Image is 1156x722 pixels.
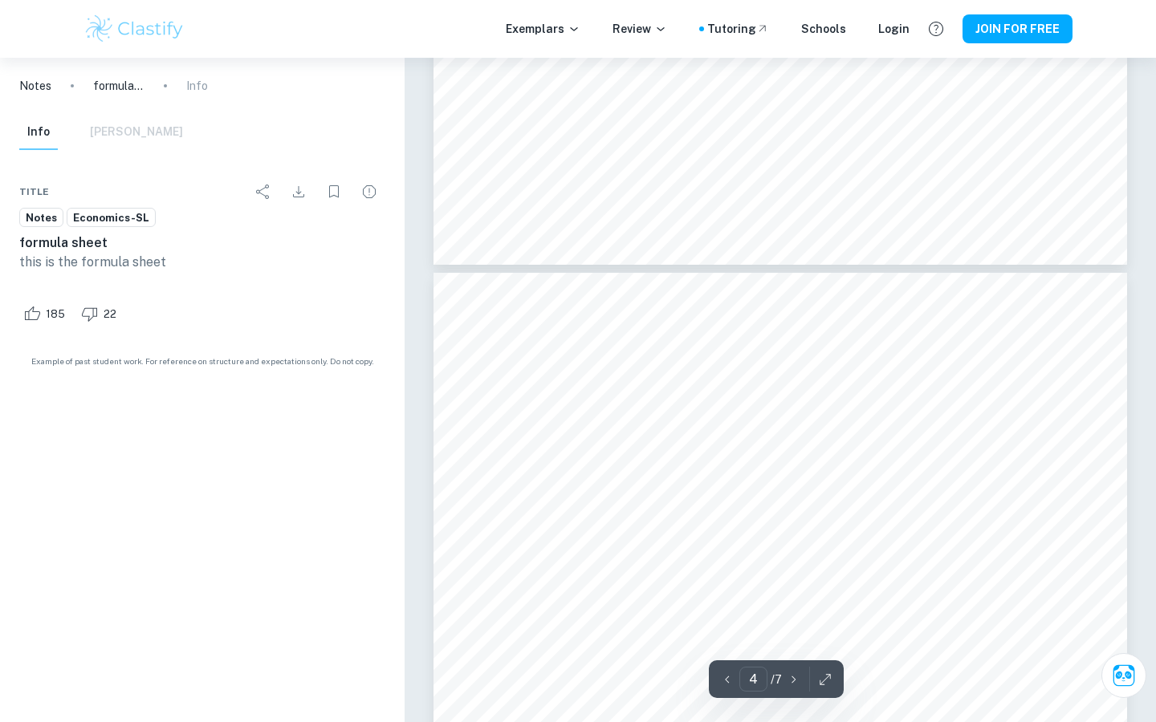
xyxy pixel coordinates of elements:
div: Download [283,176,315,208]
a: Schools [801,20,846,38]
img: Clastify logo [83,13,185,45]
button: Help and Feedback [922,15,950,43]
button: Ask Clai [1101,653,1146,698]
div: Like [19,301,74,327]
p: this is the formula sheet [19,253,385,272]
span: Example of past student work. For reference on structure and expectations only. Do not copy. [19,355,385,367]
p: / 7 [771,671,782,688]
div: Share [247,176,279,208]
a: Economics-SL [67,208,156,228]
h6: formula sheet [19,233,385,253]
a: Notes [19,208,63,228]
span: Economics-SL [67,210,155,226]
button: Info [19,115,58,150]
p: formula sheet [93,77,144,95]
div: Bookmark [318,176,350,208]
p: Info [186,77,208,95]
span: 185 [37,306,74,322]
a: Tutoring [707,20,769,38]
span: Notes [20,210,63,226]
div: Dislike [77,301,125,327]
span: Title [19,185,49,199]
a: Notes [19,77,51,95]
span: 22 [95,306,125,322]
div: Report issue [353,176,385,208]
a: Login [878,20,910,38]
button: JOIN FOR FREE [963,14,1073,43]
p: Review [613,20,667,38]
p: Exemplars [506,20,580,38]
